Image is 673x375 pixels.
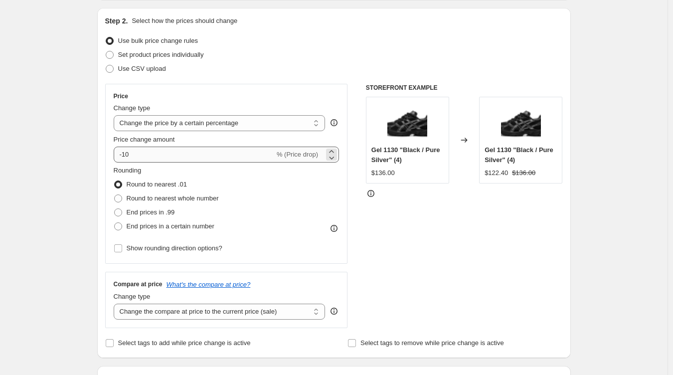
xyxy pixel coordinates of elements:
img: tugrhotr1k7c7em9s2sqeyk0gghe_80x.png [387,102,427,142]
span: End prices in .99 [127,208,175,216]
span: Rounding [114,167,142,174]
button: What's the compare at price? [167,281,251,288]
h6: STOREFRONT EXAMPLE [366,84,563,92]
span: Price change amount [114,136,175,143]
span: End prices in a certain number [127,222,214,230]
h3: Price [114,92,128,100]
div: help [329,118,339,128]
span: Select tags to add while price change is active [118,339,251,347]
span: Gel 1130 "Black / Pure Silver" (4) [371,146,440,164]
div: $136.00 [371,168,395,178]
span: % (Price drop) [277,151,318,158]
h2: Step 2. [105,16,128,26]
span: Select tags to remove while price change is active [360,339,504,347]
span: Change type [114,104,151,112]
h3: Compare at price [114,280,163,288]
p: Select how the prices should change [132,16,237,26]
div: $122.40 [485,168,508,178]
span: Use bulk price change rules [118,37,198,44]
span: Use CSV upload [118,65,166,72]
span: Change type [114,293,151,300]
span: Gel 1130 "Black / Pure Silver" (4) [485,146,553,164]
input: -15 [114,147,275,163]
strike: $136.00 [512,168,535,178]
div: help [329,306,339,316]
span: Round to nearest .01 [127,181,187,188]
img: tugrhotr1k7c7em9s2sqeyk0gghe_80x.png [501,102,541,142]
span: Round to nearest whole number [127,194,219,202]
span: Show rounding direction options? [127,244,222,252]
span: Set product prices individually [118,51,204,58]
